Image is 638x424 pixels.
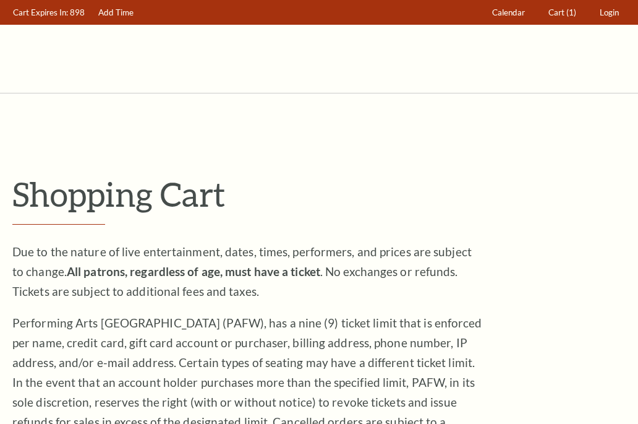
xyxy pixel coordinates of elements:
[13,7,68,17] span: Cart Expires In:
[93,1,140,25] a: Add Time
[492,7,525,17] span: Calendar
[70,7,85,17] span: 898
[67,264,320,279] strong: All patrons, regardless of age, must have a ticket
[548,7,564,17] span: Cart
[594,1,625,25] a: Login
[487,1,531,25] a: Calendar
[12,244,472,298] span: Due to the nature of live entertainment, dates, times, performers, and prices are subject to chan...
[543,1,582,25] a: Cart (1)
[566,7,576,17] span: (1)
[600,7,619,17] span: Login
[12,174,626,214] p: Shopping Cart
